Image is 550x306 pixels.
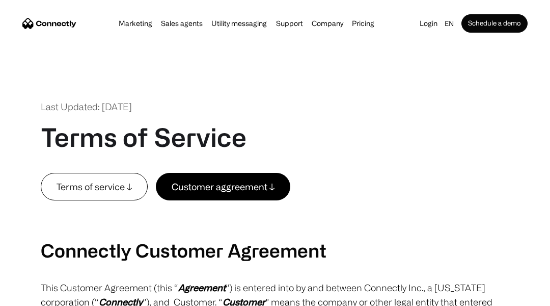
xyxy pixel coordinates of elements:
div: en [441,16,461,31]
p: ‍ [41,220,509,234]
div: Company [309,16,346,31]
a: Utility messaging [208,19,270,28]
h2: Connectly Customer Agreement [41,239,509,261]
em: Agreement [178,283,226,293]
div: Customer aggreement ↓ [172,180,274,194]
aside: Language selected: English [10,287,61,302]
div: Terms of service ↓ [57,180,132,194]
p: ‍ [41,200,509,215]
a: Schedule a demo [461,14,528,33]
a: Login [417,16,441,31]
a: Pricing [349,19,377,28]
div: Last Updated: [DATE] [41,100,132,114]
a: Sales agents [158,19,206,28]
ul: Language list [20,288,61,302]
h1: Terms of Service [41,122,246,152]
div: en [445,16,454,31]
a: home [22,16,76,31]
div: Company [312,16,343,31]
a: Support [273,19,306,28]
a: Marketing [116,19,155,28]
